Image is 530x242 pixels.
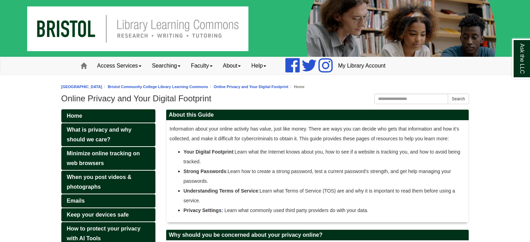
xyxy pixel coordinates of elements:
span: Emails [67,198,85,204]
a: About [218,57,246,75]
a: Faculty [186,57,218,75]
a: Searching [147,57,186,75]
a: : [226,169,228,174]
h1: Online Privacy and Your Digital Footprint [61,94,469,103]
nav: breadcrumb [61,84,469,90]
span: Keep your devices safe [67,212,129,218]
span: How to protect your privacy with AI Tools [67,226,141,241]
span: Minimize online tracking on web browsers [67,150,140,166]
a: : [221,208,223,213]
span: Learn how to create a strong password, test a current password's strength, and get help managing ... [184,169,451,184]
a: What is privacy and why should we care? [61,123,155,146]
a: [GEOGRAPHIC_DATA] [61,85,102,89]
a: : [233,149,235,155]
a: When you post videos & photographs [61,171,155,194]
h2: About this Guide [166,110,469,120]
a: Keep your devices safe [61,208,155,221]
li: Home [288,84,305,90]
strong: Understanding Terms of Service [184,188,258,194]
span: When you post videos & photographs [67,174,132,190]
strong: Privacy Settings [184,208,225,213]
a: Bristol Community College Library Learning Commons [108,85,208,89]
a: Access Services [92,57,147,75]
a: : [258,188,260,194]
a: Emails [61,194,155,208]
a: Minimize online tracking on web browsers [61,147,155,170]
a: Home [61,109,155,123]
span: Learn what commonly used third party providers do with your data. [184,208,369,213]
h2: Why should you be concerned about your privacy online? [166,230,469,241]
a: Online Privacy and Your Digital Footprint [214,85,288,89]
button: Search [448,94,469,104]
a: Help [246,57,271,75]
span: What is privacy and why should we care? [67,127,132,142]
a: My Library Account [333,57,391,75]
span: Learn what Terms of Service (TOS) are and why it is important to read them before using a service. [184,188,455,203]
strong: Your Digital Footprint [184,149,233,155]
span: Home [67,113,82,119]
span: Information about your online activity has value, just like money. There are ways you can decide ... [170,126,459,141]
strong: Strong Passwords [184,169,226,174]
span: Learn what the Internet knows about you, how to see if a website is tracking you, and how to avoi... [184,149,460,164]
